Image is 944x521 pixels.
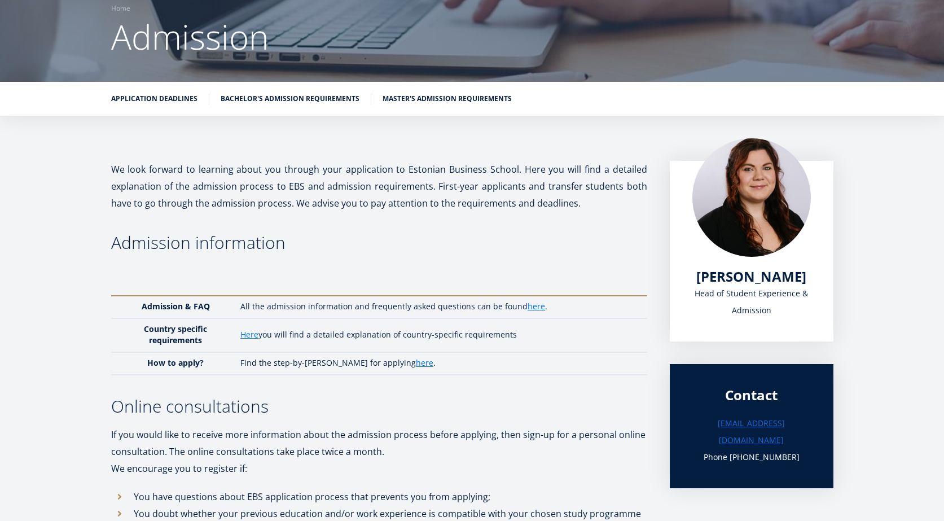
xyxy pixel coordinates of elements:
strong: Country specific requirements [144,323,207,345]
p: Find the step-by-[PERSON_NAME] for applying . [240,357,635,369]
span: Admission [111,14,269,60]
div: Head of Student Experience & Admission [692,285,811,319]
h3: Phone [PHONE_NUMBER] [692,449,811,466]
a: here [528,301,545,312]
img: liina reimann [692,138,811,257]
p: If you would like to receive more information about the admission process before applying, then s... [111,426,647,460]
li: You have questions about EBS application process that prevents you from applying; [111,488,647,505]
span: [PERSON_NAME] [696,267,806,286]
a: here [416,357,433,369]
div: Contact [692,387,811,404]
a: [PERSON_NAME] [696,268,806,285]
strong: Admission & FAQ [142,301,210,312]
h3: Admission information [111,234,647,251]
td: you will find a detailed explanation of country-specific requirements [235,318,647,352]
a: [EMAIL_ADDRESS][DOMAIN_NAME] [692,415,811,449]
a: Home [111,3,130,14]
a: Application deadlines [111,93,197,104]
strong: How to apply? [147,357,204,368]
a: Bachelor's admission requirements [221,93,359,104]
a: Master's admission requirements [383,93,512,104]
td: All the admission information and frequently asked questions can be found . [235,296,647,318]
h3: Online consultations [111,398,647,415]
a: Here [240,329,258,340]
p: We look forward to learning about you through your application to Estonian Business School. Here ... [111,161,647,212]
p: We encourage you to register if: [111,460,647,477]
